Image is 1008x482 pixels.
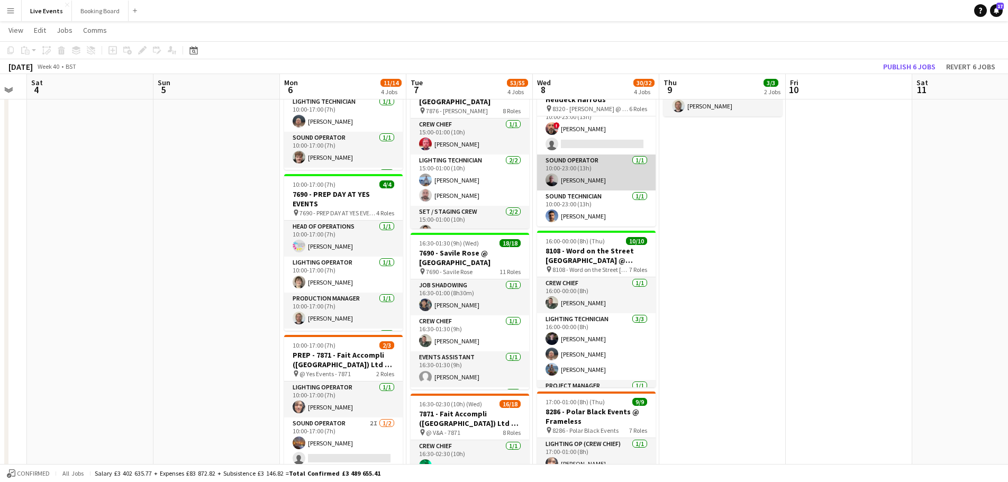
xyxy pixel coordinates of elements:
div: 2 Jobs [764,88,780,96]
span: 10 [788,84,798,96]
span: Wed [537,78,551,87]
span: 7690 - Savile Rose [426,268,473,276]
div: 4 Jobs [381,88,401,96]
app-job-card: 16:30-01:30 (9h) (Wed)18/187690 - Savile Rose @ [GEOGRAPHIC_DATA] 7690 - Savile Rose11 RolesJob S... [411,233,529,389]
app-card-role: Head of Operations1/110:00-17:00 (7h)[PERSON_NAME] [284,221,403,257]
span: ! [553,122,560,129]
h3: PREP - 7871 - Fait Accompli ([GEOGRAPHIC_DATA]) Ltd @ YES Events [284,350,403,369]
span: Total Confirmed £3 489 655.41 [289,469,380,477]
span: Week 40 [35,62,61,70]
span: 4 [30,84,43,96]
span: 16:00-00:00 (8h) (Thu) [546,237,605,245]
span: Sun [158,78,170,87]
span: 9/9 [632,398,647,406]
app-card-role: Crew Chief1/116:30-02:30 (10h)[PERSON_NAME] [411,440,529,476]
span: 10:00-17:00 (7h) [293,180,335,188]
button: Revert 6 jobs [942,60,1000,74]
app-card-role: Set / Staging Crew2/215:00-01:00 (10h)[PERSON_NAME] [411,206,529,257]
span: Jobs [57,25,72,35]
a: Jobs [52,23,77,37]
app-card-role: TPM1/1 [284,168,403,204]
app-job-card: 10:00-17:00 (7h)2/3PREP - 7871 - Fait Accompli ([GEOGRAPHIC_DATA]) Ltd @ YES Events @ Yes Events ... [284,335,403,469]
button: Booking Board [72,1,129,21]
h3: 8286 - Polar Black Events @ Frameless [537,407,656,426]
app-card-role: Set / Staging Crew3I1/210:00-23:00 (13h)![PERSON_NAME] [537,103,656,154]
span: @ Yes Events - 7871 [299,370,351,378]
app-card-role: Lighting Operator1/110:00-17:00 (7h)[PERSON_NAME] [284,257,403,293]
h3: 7871 - Fait Accompli ([GEOGRAPHIC_DATA]) Ltd @ V&A [411,409,529,428]
span: Thu [664,78,677,87]
span: 17:00-01:00 (8h) (Thu) [546,398,605,406]
span: Fri [790,78,798,87]
span: 8 Roles [503,107,521,115]
span: Confirmed [17,470,50,477]
app-card-role: Sound Operator1/1 [284,329,403,365]
span: 10:00-17:00 (7h) [293,341,335,349]
app-card-role: Job Shadowing1/116:30-01:00 (8h30m)[PERSON_NAME] [411,279,529,315]
app-card-role: Lighting Operator1/1 [411,387,529,423]
span: 8 [535,84,551,96]
app-card-role: Lighting Technician1/110:00-17:00 (7h)[PERSON_NAME] [284,96,403,132]
div: [DATE] [8,61,33,72]
app-card-role: Crew Chief1/116:00-00:00 (8h)[PERSON_NAME] [537,277,656,313]
span: View [8,25,23,35]
button: Live Events [22,1,72,21]
div: 10:00-23:00 (13h)9/108320 - [PERSON_NAME] @ Helideck Harrods 8320 - [PERSON_NAME] @ Helideck Harr... [537,70,656,226]
app-card-role: Sound Operator1/110:00-23:00 (13h)[PERSON_NAME] [537,154,656,190]
div: 4 Jobs [507,88,528,96]
button: Confirmed [5,468,51,479]
a: Comms [79,23,111,37]
span: 2/3 [379,341,394,349]
span: Mon [284,78,298,87]
span: 5 [156,84,170,96]
span: 3/3 [764,79,778,87]
span: 8108 - Word on the Street [GEOGRAPHIC_DATA] @ Banqueting House [552,266,629,274]
span: 8 Roles [503,429,521,436]
div: BST [66,62,76,70]
span: 17 [996,3,1004,10]
app-card-role: Lighting Operator1/110:00-17:00 (7h)[PERSON_NAME] [284,381,403,417]
app-card-role: Events Assistant1/116:30-01:30 (9h)[PERSON_NAME] [411,351,529,387]
app-card-role: Crew Chief1/115:00-01:00 (10h)[PERSON_NAME] [411,119,529,154]
h3: 7690 - Savile Rose @ [GEOGRAPHIC_DATA] [411,248,529,267]
span: 8320 - [PERSON_NAME] @ Helideck Harrods [552,105,629,113]
a: View [4,23,28,37]
span: 7876 - [PERSON_NAME] [426,107,488,115]
app-card-role: Project Manager1/1 [537,380,656,416]
span: 30/32 [633,79,655,87]
span: @ V&A - 7871 [426,429,460,436]
span: 4/4 [379,180,394,188]
span: 18/18 [500,239,521,247]
app-job-card: 15:00-01:00 (10h) (Wed)12/127876 - [PERSON_NAME] @ [GEOGRAPHIC_DATA] 7876 - [PERSON_NAME]8 RolesC... [411,72,529,229]
span: 11 Roles [500,268,521,276]
div: Salary £3 402 635.77 + Expenses £83 872.82 + Subsistence £3 146.82 = [95,469,380,477]
app-card-role: Sound Technician1/110:00-23:00 (13h)[PERSON_NAME] [537,190,656,226]
span: 7690 - PREP DAY AT YES EVENTS [299,209,376,217]
app-card-role: Sound Operator1/110:00-17:00 (7h)[PERSON_NAME] [284,132,403,168]
app-card-role: Lighting Technician3/316:00-00:00 (8h)[PERSON_NAME][PERSON_NAME][PERSON_NAME] [537,313,656,380]
app-job-card: 16:00-00:00 (8h) (Thu)10/108108 - Word on the Street [GEOGRAPHIC_DATA] @ Banqueting House 8108 - ... [537,231,656,387]
span: 6 Roles [629,105,647,113]
span: 11/14 [380,79,402,87]
a: 17 [990,4,1003,17]
app-card-role: Lighting Technician2/215:00-01:00 (10h)[PERSON_NAME][PERSON_NAME] [411,154,529,206]
span: Comms [83,25,107,35]
span: Sat [31,78,43,87]
span: 16/18 [500,400,521,408]
h3: 8108 - Word on the Street [GEOGRAPHIC_DATA] @ Banqueting House [537,246,656,265]
span: 16:30-01:30 (9h) (Wed) [419,239,479,247]
span: 4 Roles [376,209,394,217]
span: 10/10 [626,237,647,245]
span: 6 [283,84,298,96]
span: 2 Roles [376,370,394,378]
span: Sat [916,78,928,87]
span: 7 [409,84,423,96]
span: 7 Roles [629,266,647,274]
app-card-role: Sound Operator2I1/210:00-17:00 (7h)[PERSON_NAME] [284,417,403,469]
app-job-card: 10:00-17:00 (7h)4/47690 - PREP DAY AT YES EVENTS 7690 - PREP DAY AT YES EVENTS4 RolesHead of Oper... [284,174,403,331]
